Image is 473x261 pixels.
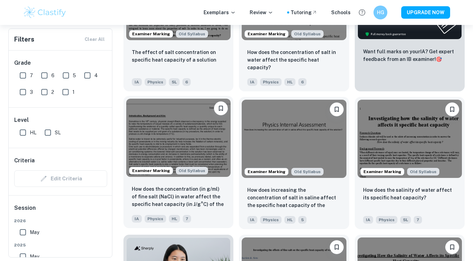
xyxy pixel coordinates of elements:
span: 2025 [14,242,107,248]
div: Starting from the May 2025 session, the Physics IA requirements have changed. It's OK to refer to... [291,30,324,38]
span: Old Syllabus [176,167,208,174]
p: Review [250,9,273,16]
p: How does the concentration (in g/ml) of fine salt (NaCl) in water affect the specific heat capaci... [132,185,225,209]
button: UPGRADE NOW [401,6,450,19]
span: 7 [30,72,33,79]
span: HL [169,215,180,223]
span: SL [400,216,411,224]
div: Starting from the May 2025 session, the Physics IA requirements have changed. It's OK to refer to... [176,167,208,174]
a: Examiner MarkingStarting from the May 2025 session, the Physics IA requirements have changed. It'... [355,97,465,229]
h6: Filters [14,35,34,44]
button: Bookmark [445,102,459,116]
div: Starting from the May 2025 session, the Physics IA requirements have changed. It's OK to refer to... [407,168,439,175]
span: Old Syllabus [176,30,208,38]
div: Starting from the May 2025 session, the Physics IA requirements have changed. It's OK to refer to... [291,168,324,175]
p: The effect of salt concentration on specific heat capacity of a solution [132,48,225,64]
button: Bookmark [330,102,344,116]
span: 7 [183,215,191,223]
span: 6 [298,78,307,86]
span: Physics [145,78,166,86]
span: IA [132,215,142,223]
span: Examiner Marking [361,169,404,175]
p: Exemplars [204,9,236,16]
p: Want full marks on your IA ? Get expert feedback from an IB examiner! [363,48,456,63]
span: Examiner Marking [245,31,288,37]
span: 6 [182,78,191,86]
p: How does the salinity of water affect its specific heat capacity? [363,186,456,201]
span: IA [363,216,373,224]
span: HL [284,216,295,224]
button: Bookmark [445,240,459,254]
span: 5 [298,216,307,224]
div: Starting from the May 2025 session, the Physics IA requirements have changed. It's OK to refer to... [176,30,208,38]
h6: HG [377,9,385,16]
span: Old Syllabus [407,168,439,175]
button: HG [373,6,387,19]
span: HL [30,129,36,136]
span: 1 [72,88,75,96]
span: Examiner Marking [245,169,288,175]
button: Bookmark [330,240,344,254]
span: Old Syllabus [291,30,324,38]
span: IA [247,216,257,224]
button: Bookmark [214,101,228,115]
span: HL [284,78,295,86]
span: Examiner Marking [129,31,173,37]
img: Clastify logo [23,6,67,19]
span: IA [247,78,257,86]
a: Schools [331,9,351,16]
h6: Criteria [14,156,35,165]
span: IA [132,78,142,86]
span: Examiner Marking [129,168,173,174]
span: 6 [51,72,54,79]
div: Criteria filters are unavailable when searching by topic [14,170,107,187]
button: Help and Feedback [356,7,368,18]
a: Examiner MarkingStarting from the May 2025 session, the Physics IA requirements have changed. It'... [239,97,349,229]
span: Physics [145,215,166,223]
span: 4 [94,72,98,79]
span: Physics [376,216,397,224]
p: How does increasing the concentration of salt in saline affect the specific heat capacity of the ... [247,186,341,210]
a: Tutoring [291,9,317,16]
img: Physics IA example thumbnail: How does the concentration (in g/ml) of [126,99,231,177]
span: Old Syllabus [291,168,324,175]
img: Physics IA example thumbnail: How does the salinity of water affect it [358,100,462,178]
span: May [30,228,39,236]
span: SL [169,78,180,86]
a: Examiner MarkingStarting from the May 2025 session, the Physics IA requirements have changed. It'... [123,97,233,229]
h6: Session [14,204,107,218]
span: Physics [260,78,282,86]
span: 2026 [14,218,107,224]
span: 5 [73,72,76,79]
h6: Level [14,116,107,124]
span: 🎯 [436,56,442,62]
span: SL [55,129,61,136]
img: Physics IA example thumbnail: How does increasing the concentration of [242,100,346,178]
span: Physics [260,216,282,224]
span: 7 [414,216,422,224]
span: 3 [30,88,33,96]
span: 2 [51,88,54,96]
span: May [30,253,39,260]
p: How does the concentration of salt in water affect the specific heat capacity? [247,48,341,71]
h6: Grade [14,59,107,67]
